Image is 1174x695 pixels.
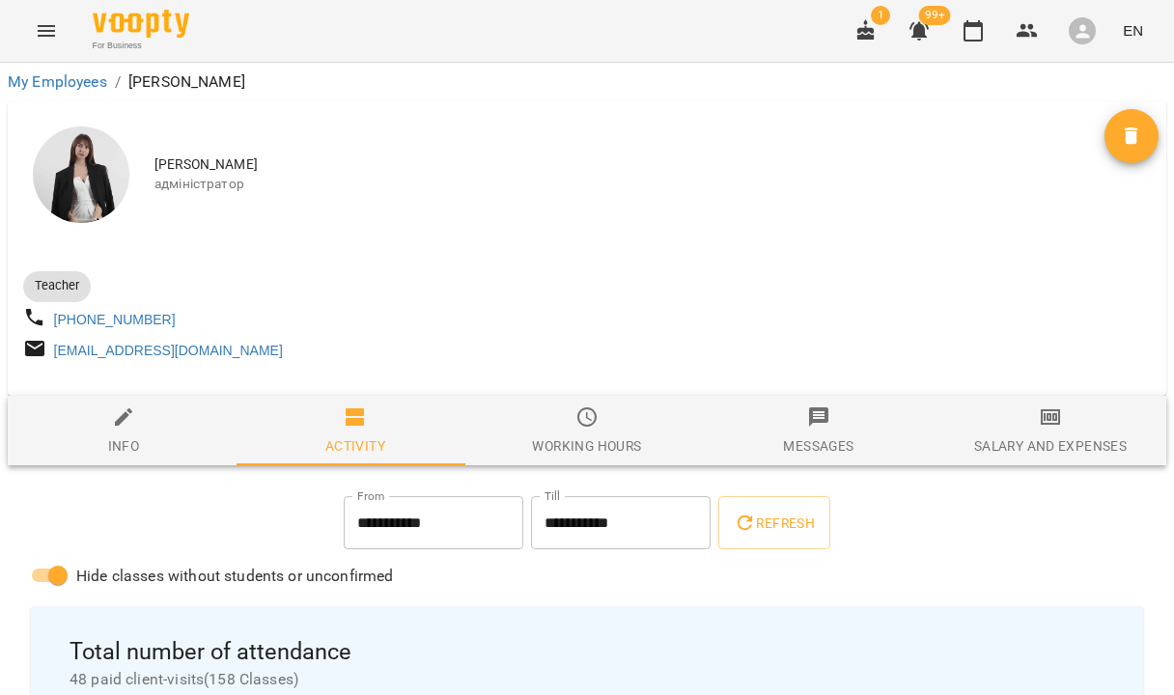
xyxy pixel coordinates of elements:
[154,155,1104,175] span: [PERSON_NAME]
[1123,20,1143,41] span: EN
[1104,109,1159,163] button: Delete
[93,40,189,52] span: For Business
[76,565,394,588] span: Hide classes without students or unconfirmed
[115,70,121,94] li: /
[871,6,890,25] span: 1
[974,434,1127,458] div: Salary and Expenses
[33,126,129,223] img: Коваленко Аміна
[8,72,107,91] a: My Employees
[919,6,951,25] span: 99+
[93,10,189,38] img: Voopty Logo
[108,434,140,458] div: Info
[128,70,245,94] p: [PERSON_NAME]
[783,434,853,458] div: Messages
[718,496,830,550] button: Refresh
[70,637,1104,667] span: Total number of attendance
[23,8,70,54] button: Menu
[54,343,283,358] a: [EMAIL_ADDRESS][DOMAIN_NAME]
[8,70,1166,94] nav: breadcrumb
[532,434,641,458] div: Working hours
[54,312,176,327] a: [PHONE_NUMBER]
[325,434,385,458] div: Activity
[23,277,91,294] span: Teacher
[154,175,1104,194] span: адміністратор
[1115,13,1151,48] button: EN
[70,668,1104,691] span: 48 paid client-visits ( 158 Classes )
[734,512,815,535] span: Refresh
